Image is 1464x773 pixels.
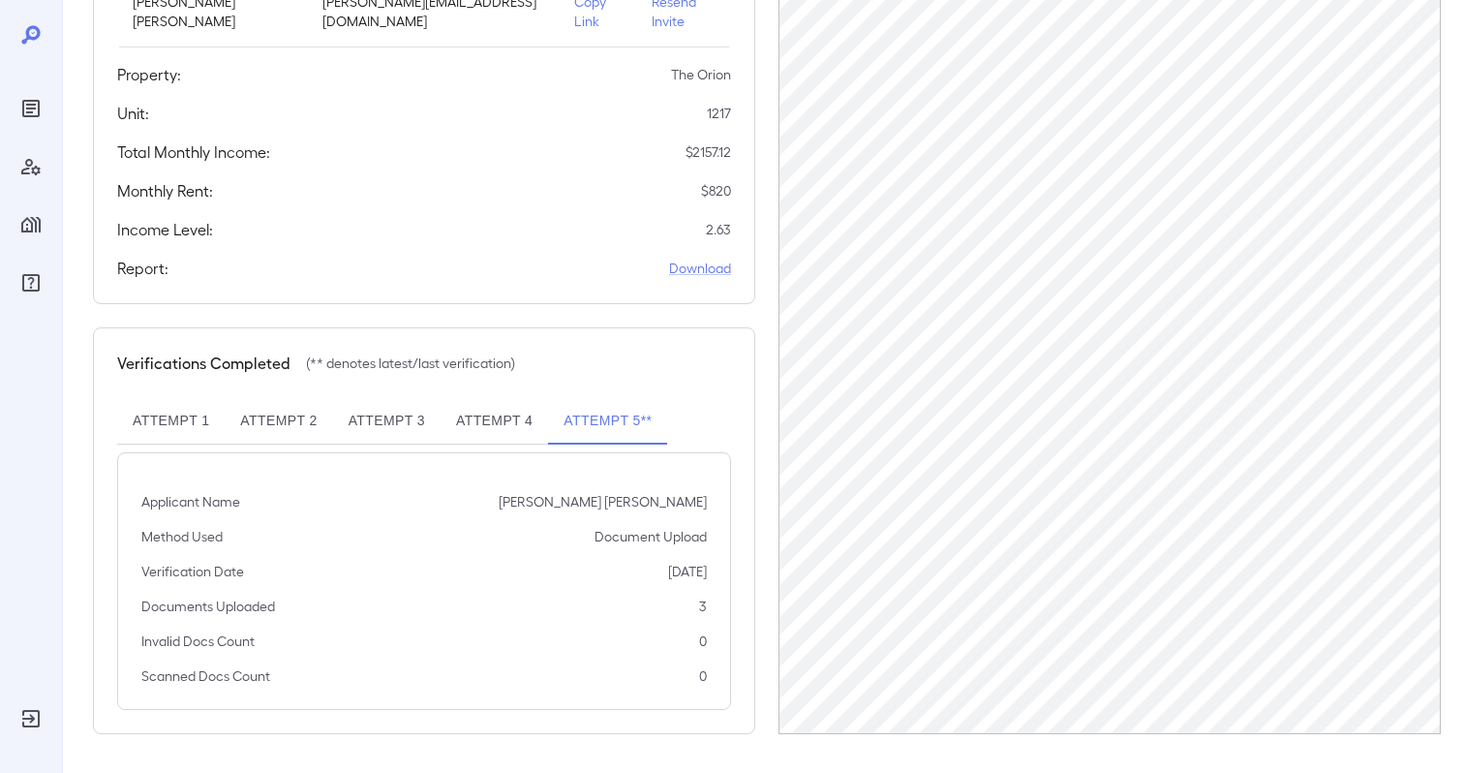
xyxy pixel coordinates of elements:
[699,666,707,686] p: 0
[699,597,707,616] p: 3
[225,398,332,445] button: Attempt 2
[15,93,46,124] div: Reports
[117,140,270,164] h5: Total Monthly Income:
[141,666,270,686] p: Scanned Docs Count
[701,181,731,201] p: $ 820
[699,632,707,651] p: 0
[15,703,46,734] div: Log Out
[499,492,707,511] p: [PERSON_NAME] [PERSON_NAME]
[548,398,667,445] button: Attempt 5**
[706,220,731,239] p: 2.63
[15,267,46,298] div: FAQ
[595,527,707,546] p: Document Upload
[117,218,213,241] h5: Income Level:
[117,179,213,202] h5: Monthly Rent:
[669,259,731,278] a: Download
[117,352,290,375] h5: Verifications Completed
[15,151,46,182] div: Manage Users
[117,102,149,125] h5: Unit:
[333,398,441,445] button: Attempt 3
[141,597,275,616] p: Documents Uploaded
[707,104,731,123] p: 1217
[441,398,548,445] button: Attempt 4
[117,398,225,445] button: Attempt 1
[117,63,181,86] h5: Property:
[117,257,168,280] h5: Report:
[141,562,244,581] p: Verification Date
[141,632,255,651] p: Invalid Docs Count
[686,142,731,162] p: $ 2157.12
[671,65,731,84] p: The Orion
[15,209,46,240] div: Manage Properties
[668,562,707,581] p: [DATE]
[141,527,223,546] p: Method Used
[306,354,515,373] p: (** denotes latest/last verification)
[141,492,240,511] p: Applicant Name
